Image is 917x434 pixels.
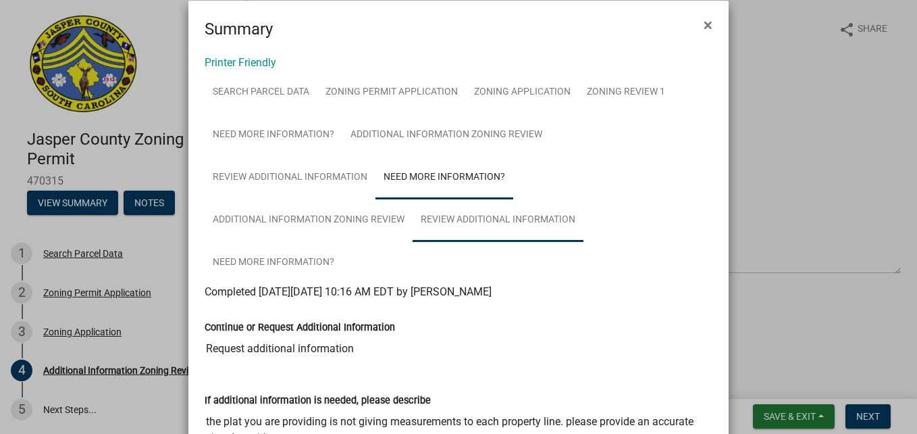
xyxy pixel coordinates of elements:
[375,156,513,199] a: Need More Information?
[205,285,492,298] span: Completed [DATE][DATE] 10:16 AM EDT by [PERSON_NAME]
[579,71,673,114] a: Zoning Review 1
[413,199,583,242] a: Review Additional Information
[205,396,431,406] label: If additional information is needed, please describe
[205,323,395,333] label: Continue or Request Additional Information
[205,56,276,69] a: Printer Friendly
[205,199,413,242] a: Additional Information Zoning Review
[704,16,712,34] span: ×
[342,114,550,157] a: Additional Information Zoning Review
[205,17,273,41] h4: Summary
[317,71,466,114] a: Zoning Permit Application
[693,6,723,44] button: Close
[466,71,579,114] a: Zoning Application
[205,114,342,157] a: Need More Information?
[205,156,375,199] a: Review Additional Information
[205,241,342,285] a: Need More Information?
[205,71,317,114] a: Search Parcel Data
